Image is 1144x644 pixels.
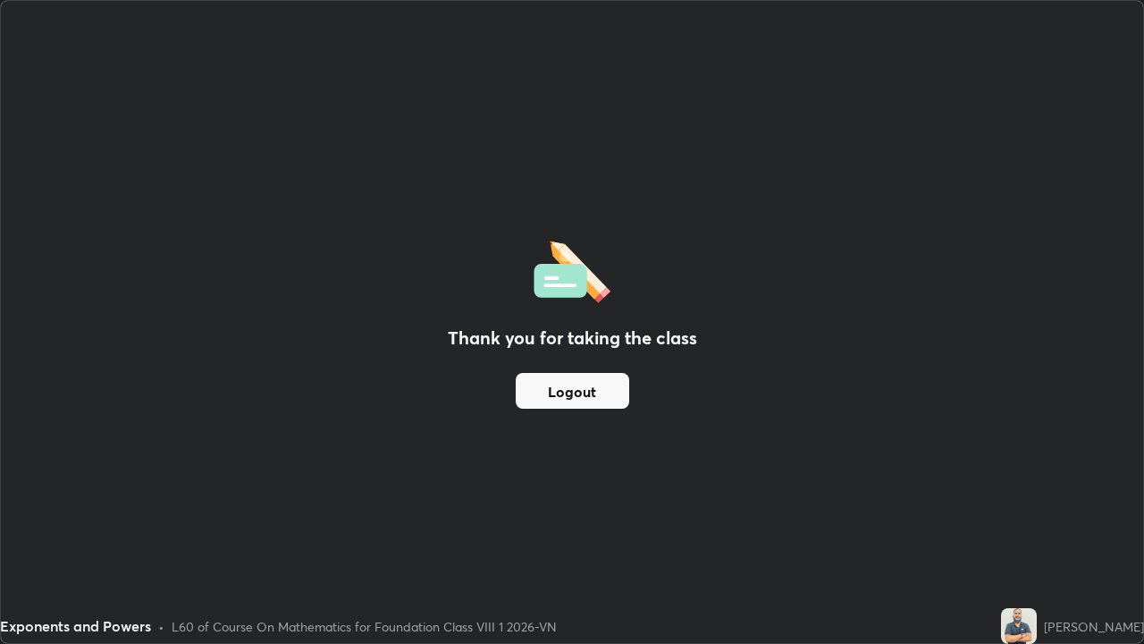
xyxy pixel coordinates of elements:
[158,617,164,636] div: •
[172,617,557,636] div: L60 of Course On Mathematics for Foundation Class VIII 1 2026-VN
[1044,617,1144,636] div: [PERSON_NAME]
[534,235,610,303] img: offlineFeedback.1438e8b3.svg
[448,325,697,352] h2: Thank you for taking the class
[516,373,629,409] button: Logout
[1001,608,1037,644] img: 9b8ab9c298a44f67b042f8cf0c4a9eeb.jpg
